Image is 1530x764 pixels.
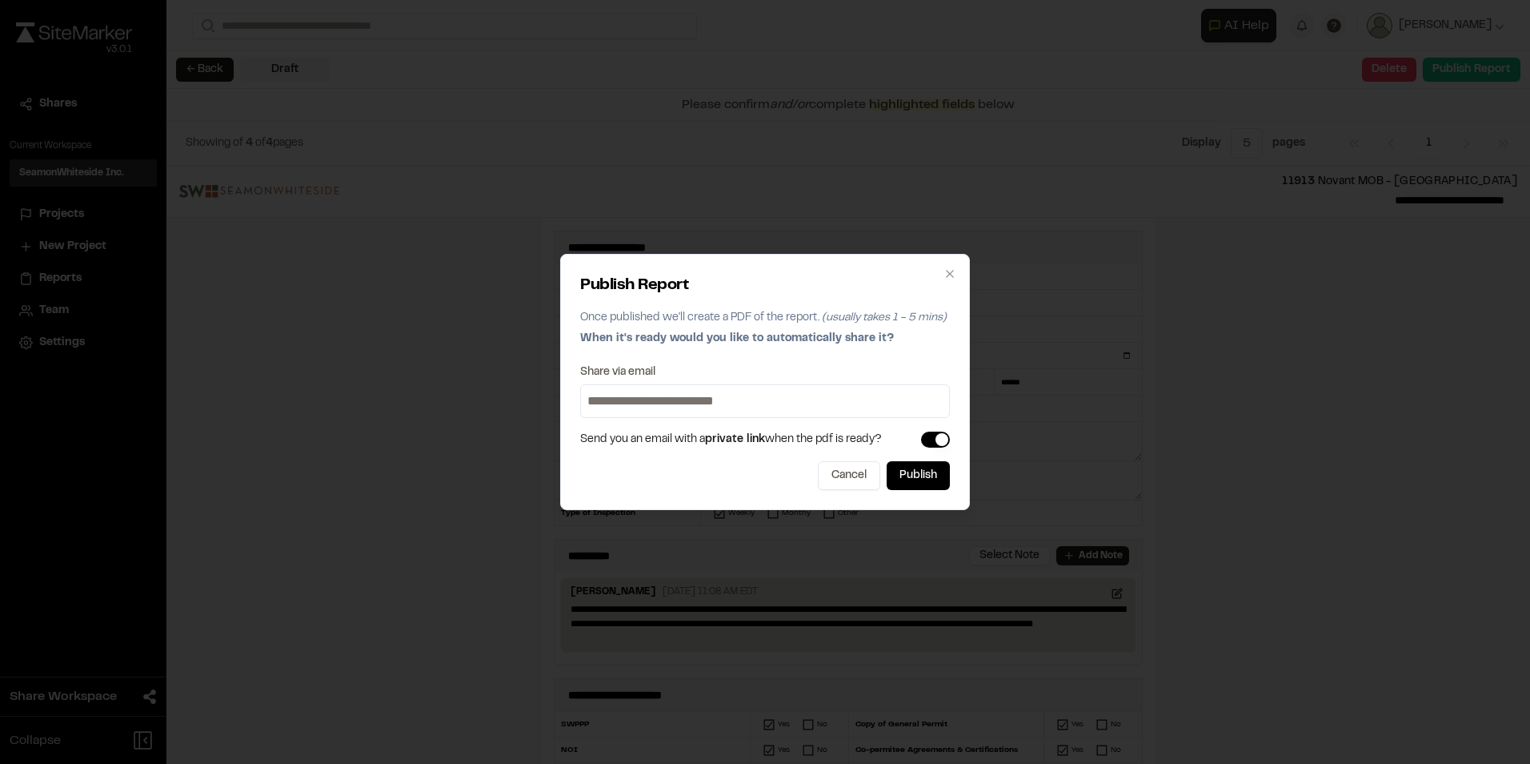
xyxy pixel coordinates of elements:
button: Cancel [818,461,880,490]
p: Once published we'll create a PDF of the report. [580,309,950,327]
span: (usually takes 1 - 5 mins) [822,313,947,323]
label: Share via email [580,367,655,378]
span: When it's ready would you like to automatically share it? [580,334,894,344]
h2: Publish Report [580,274,950,298]
button: Publish [887,461,950,490]
span: Send you an email with a when the pdf is ready? [580,431,882,448]
span: private link [705,435,765,444]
